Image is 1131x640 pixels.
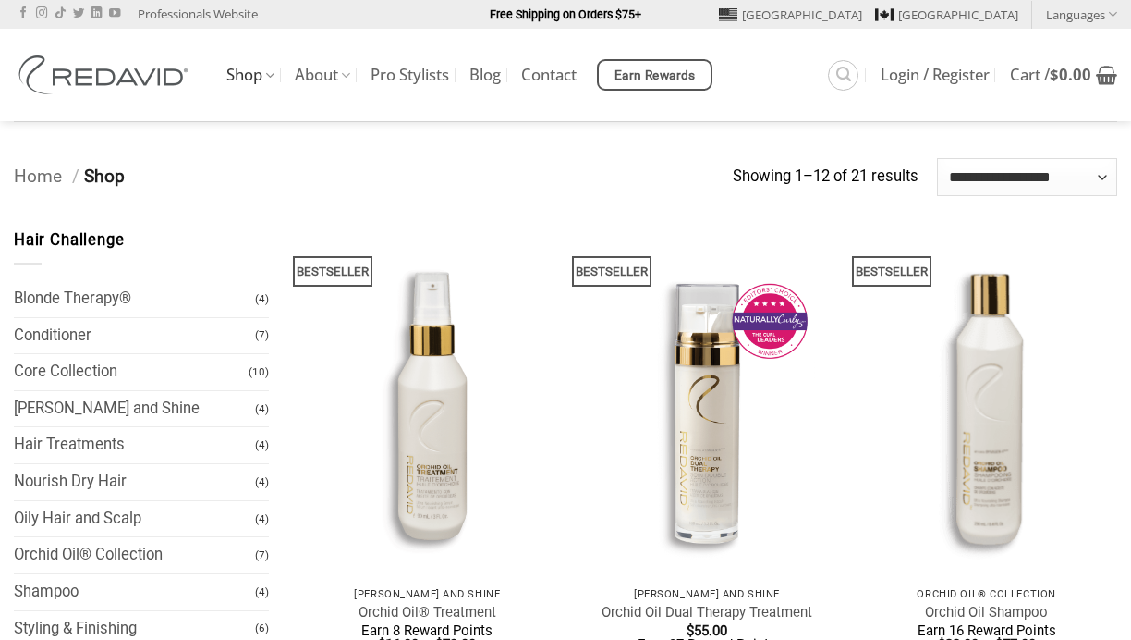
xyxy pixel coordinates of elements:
a: [PERSON_NAME] and Shine [14,391,255,427]
span: Earn Rewards [614,66,696,86]
a: Follow on Twitter [73,7,84,20]
p: Orchid Oil® Collection [865,588,1108,600]
span: (4) [255,503,269,535]
span: (7) [255,539,269,572]
bdi: 55.00 [687,622,727,639]
a: View cart [1010,55,1117,95]
a: Follow on LinkedIn [91,7,102,20]
a: Home [14,166,62,187]
span: $ [1050,64,1059,85]
span: (4) [255,283,269,315]
a: Core Collection [14,354,249,390]
a: Follow on TikTok [55,7,66,20]
img: REDAVID Salon Products | United States [14,55,199,94]
span: $ [687,622,694,639]
p: Showing 1–12 of 21 results [733,165,918,190]
a: Conditioner [14,318,255,354]
span: / [72,166,79,187]
nav: Breadcrumb [14,163,733,191]
span: Login / Register [881,68,990,82]
a: Shop [226,57,274,93]
a: Nourish Dry Hair [14,464,255,500]
select: Shop order [937,158,1117,195]
a: Pro Stylists [371,58,449,92]
a: Follow on Facebook [18,7,29,20]
img: REDAVID Orchid Oil Shampoo [856,228,1117,577]
a: Login / Register [881,58,990,92]
a: [GEOGRAPHIC_DATA] [875,1,1018,29]
span: (7) [255,319,269,351]
a: [GEOGRAPHIC_DATA] [719,1,862,29]
a: Orchid Oil Dual Therapy Treatment [602,604,812,622]
a: About [295,57,350,93]
a: Follow on Instagram [36,7,47,20]
span: Cart / [1010,68,1091,82]
p: [PERSON_NAME] and Shine [585,588,828,600]
a: Orchid Oil® Collection [14,537,255,573]
a: Search [828,60,858,91]
span: (4) [255,576,269,609]
p: [PERSON_NAME] and Shine [306,588,549,600]
a: Earn Rewards [597,59,712,91]
span: Earn 16 Reward Points [918,622,1056,639]
span: (4) [255,429,269,462]
a: Oily Hair and Scalp [14,501,255,537]
a: Shampoo [14,574,255,610]
strong: Free Shipping on Orders $75+ [490,7,641,21]
span: Earn 8 Reward Points [361,622,493,639]
bdi: 0.00 [1050,64,1091,85]
a: Languages [1046,1,1117,28]
span: (4) [255,393,269,425]
a: Hair Treatments [14,427,255,463]
span: Hair Challenge [14,231,125,249]
span: (4) [255,466,269,498]
a: Blog [469,58,501,92]
a: Orchid Oil® Treatment [359,604,496,622]
img: REDAVID Orchid Oil Dual Therapy ~ Award Winning Curl Care [576,228,837,577]
a: Follow on YouTube [109,7,120,20]
img: REDAVID Orchid Oil Treatment 90ml [297,228,558,577]
a: Blonde Therapy® [14,281,255,317]
span: (10) [249,356,269,388]
a: Orchid Oil Shampoo [925,604,1048,622]
a: Contact [521,58,577,92]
